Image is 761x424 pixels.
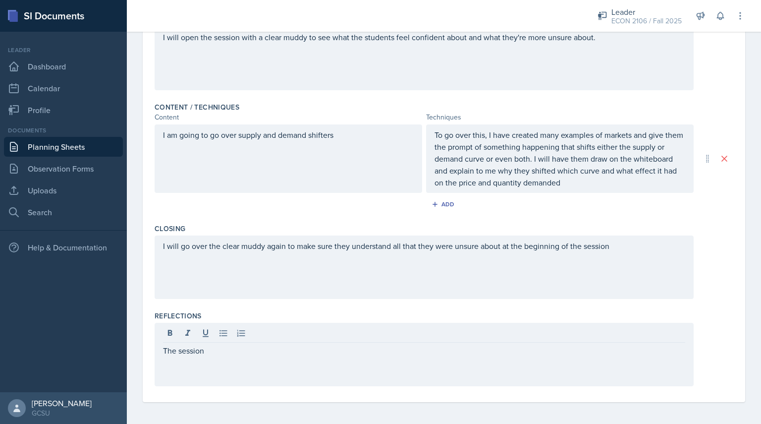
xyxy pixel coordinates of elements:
div: Leader [611,6,682,18]
div: ECON 2106 / Fall 2025 [611,16,682,26]
div: Documents [4,126,123,135]
div: GCSU [32,408,92,418]
div: Content [155,112,422,122]
label: Closing [155,224,185,234]
a: Planning Sheets [4,137,123,157]
div: Techniques [426,112,694,122]
label: Reflections [155,311,202,321]
p: To go over this, I have created many examples of markets and give them the prompt of something ha... [435,129,685,188]
p: The session [163,345,685,357]
a: Calendar [4,78,123,98]
p: I am going to go over supply and demand shifters [163,129,414,141]
label: Content / Techniques [155,102,239,112]
a: Uploads [4,181,123,200]
div: [PERSON_NAME] [32,398,92,408]
p: I will open the session with a clear muddy to see what the students feel confident about and what... [163,31,685,43]
a: Observation Forms [4,159,123,179]
div: Help & Documentation [4,238,123,257]
a: Profile [4,100,123,120]
p: I will go over the clear muddy again to make sure they understand all that they were unsure about... [163,240,685,252]
a: Search [4,202,123,222]
a: Dashboard [4,57,123,76]
button: Add [428,197,460,212]
div: Add [434,200,455,208]
div: Leader [4,46,123,55]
